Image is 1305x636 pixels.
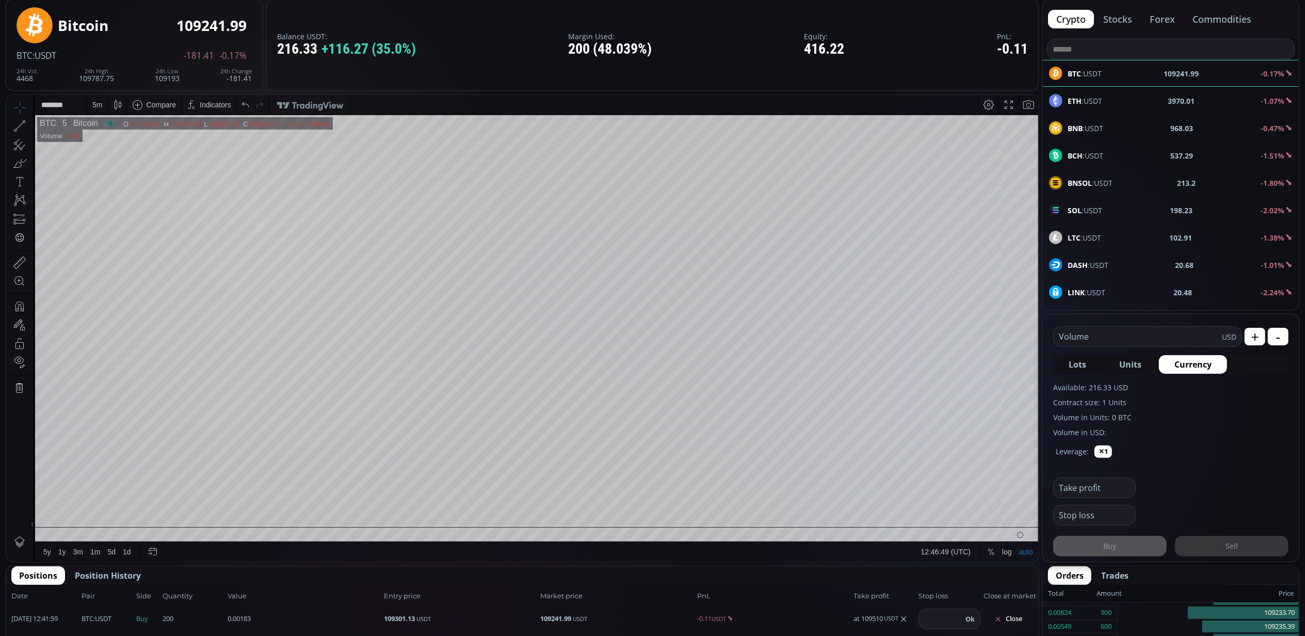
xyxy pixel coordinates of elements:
[1117,606,1299,620] div: 109233.70
[911,447,968,467] button: 12:46:49 (UTC)
[67,453,77,461] div: 3m
[163,591,224,601] span: Quantity
[853,614,915,624] div: at 109510
[237,25,242,33] div: C
[1068,233,1081,243] b: LTC
[1048,10,1094,28] button: crypto
[1068,205,1102,216] span: :USDT
[568,41,652,57] div: 200 (48.039%)
[11,591,78,601] span: Date
[242,25,273,33] div: 109241.99
[60,37,73,45] div: 0.95
[1048,620,1071,633] div: 0.00549
[1053,397,1288,408] label: Contract size: 1 Units
[228,591,381,601] span: Value
[100,24,109,33] div: Market open
[34,37,56,45] div: Volume
[1068,96,1082,106] b: ETH
[992,447,1009,467] div: Toggle Log Scale
[1171,123,1194,134] b: 968.03
[61,24,92,33] div: Bitcoin
[1170,232,1193,243] b: 102.91
[1068,178,1092,188] b: BNSOL
[34,24,50,33] div: BTC
[1104,355,1157,374] button: Units
[1122,587,1294,600] div: Price
[1056,569,1084,582] span: Orders
[82,614,111,624] span: :USDT
[1119,358,1141,371] span: Units
[37,453,45,461] div: 5y
[228,614,381,624] span: 0.00183
[384,614,415,623] b: 109301.13
[1068,287,1105,298] span: :USDT
[1141,10,1183,28] button: forex
[915,453,964,461] span: 12:46:49 (UTC)
[58,18,108,34] div: Bitcoin
[1261,233,1284,243] b: -1.38%
[1048,566,1091,585] button: Orders
[384,591,537,601] span: Entry price
[138,447,155,467] div: Go to
[194,6,225,14] div: Indicators
[997,41,1028,57] div: -0.11
[220,68,252,74] div: 24h Change
[176,18,247,34] div: 109241.99
[1068,151,1083,161] b: BCH
[9,138,18,148] div: 
[1053,412,1288,423] label: Volume in Units: 0 BTC
[541,591,694,601] span: Market price
[1053,355,1102,374] button: Lots
[1097,587,1122,600] div: Amount
[1261,260,1284,270] b: -1.01%
[1175,260,1194,271] b: 20.68
[102,453,110,461] div: 5d
[1174,287,1193,298] b: 20.48
[1245,328,1265,345] button: +
[804,33,845,40] label: Equity:
[1068,123,1083,133] b: BNB
[1261,96,1284,106] b: -1.07%
[50,24,61,33] div: 5
[573,615,588,623] small: USDT
[155,68,180,82] div: 109193
[75,569,141,582] span: Position History
[17,50,33,61] span: BTC
[1171,150,1194,161] b: 537.29
[996,453,1006,461] div: log
[117,453,125,461] div: 1d
[219,51,247,60] span: -0.17%
[1101,620,1111,633] div: 600
[158,25,163,33] div: H
[17,68,38,82] div: 4468
[1178,178,1196,188] b: 213.2
[984,611,1033,627] button: Close
[1101,569,1129,582] span: Trades
[884,614,898,623] small: USDT
[136,591,159,601] span: Side
[984,591,1033,601] span: Close at market
[1174,358,1212,371] span: Currency
[1261,288,1284,297] b: -2.24%
[277,33,416,40] label: Balance USDT:
[1048,606,1071,619] div: 0.00824
[184,51,214,60] span: -181.41
[1101,606,1111,619] div: 900
[86,6,96,14] div: 5 m
[919,591,980,601] span: Stop loss
[541,614,572,623] b: 109241.99
[163,25,195,33] div: 109263.36
[804,41,845,57] div: 416.22
[82,614,93,623] b: BTC
[1261,205,1284,215] b: -2.02%
[1013,453,1027,461] div: auto
[1053,382,1288,393] label: Available: 216.33 USD
[277,41,416,57] div: 216.33
[1095,10,1140,28] button: stocks
[198,25,202,33] div: L
[1053,427,1288,438] label: Volume in USD:
[1009,447,1030,467] div: Toggle Auto Scale
[24,423,28,437] div: Hide Drawings Toolbar
[33,50,56,61] span: :USDT
[568,33,652,40] label: Margin Used:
